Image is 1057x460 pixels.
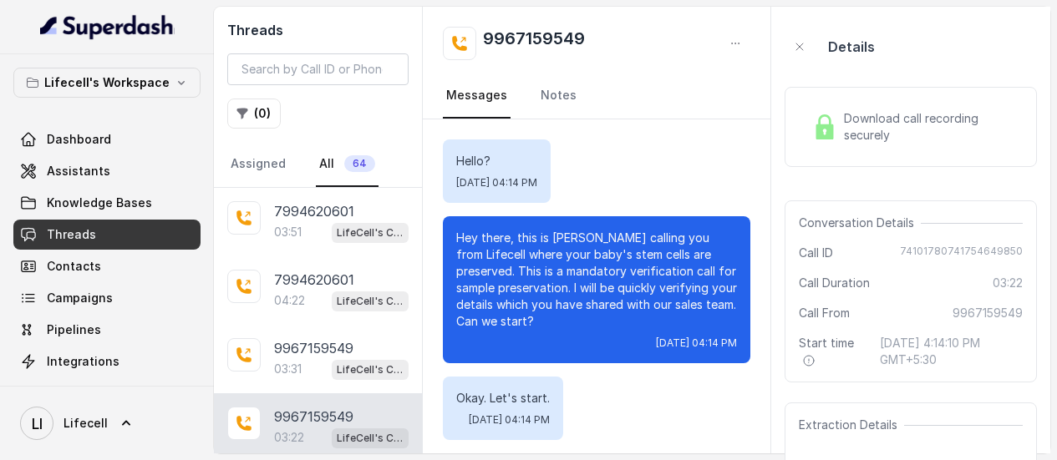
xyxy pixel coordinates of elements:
button: Lifecell's Workspace [13,68,201,98]
p: 04:22 [274,292,305,309]
a: API Settings [13,378,201,408]
span: [DATE] 04:14 PM [469,413,550,427]
p: 03:51 [274,224,302,240]
p: LifeCell's Call Assistant [337,361,404,378]
span: [DATE] 04:14 PM [656,336,737,350]
h2: Threads [227,20,409,40]
span: 64 [344,155,375,172]
span: Call From [799,305,850,321]
span: Contacts [47,258,101,275]
a: Notes [537,73,580,119]
a: Dashboard [13,124,201,154]
a: Messages [443,73,511,119]
span: [DATE] 04:14 PM [456,176,537,190]
a: Knowledge Bases [13,188,201,218]
nav: Tabs [227,142,409,187]
span: Lifecell [64,415,108,432]
p: LifeCell's Call Assistant [337,293,404,310]
nav: Tabs [443,73,750,119]
p: LifeCell's Call Assistant [337,225,404,241]
a: Campaigns [13,283,201,313]
img: Lock Icon [812,114,837,139]
span: Assistants [47,163,110,179]
text: LI [32,415,43,432]
a: Assistants [13,156,201,186]
span: Threads [47,226,96,243]
h2: 9967159549 [483,27,585,60]
span: Integrations [47,353,119,370]
span: 74101780741754649850 [900,245,1023,261]
span: Campaigns [47,290,113,306]
span: 9967159549 [953,305,1023,321]
p: 7994620601 [274,201,354,221]
span: Conversation Details [799,215,921,231]
span: [DATE] 4:14:10 PM GMT+5:30 [880,335,1023,368]
p: Lifecell's Workspace [44,73,170,93]
span: Knowledge Bases [47,195,152,211]
p: Hey there, this is [PERSON_NAME] calling you from Lifecell where your baby's stem cells are prese... [456,230,737,330]
a: Contacts [13,251,201,281]
a: Integrations [13,346,201,377]
p: LifeCell's Call Assistant [337,430,404,447]
span: API Settings [47,385,119,402]
span: Call Duration [799,275,870,291]
p: 7994620601 [274,270,354,290]
span: 03:22 [993,275,1023,291]
button: (0) [227,99,281,129]
a: Assigned [227,142,289,187]
a: Threads [13,220,201,250]
p: 9967159549 [274,338,353,358]
p: Okay. Let's start. [456,390,550,407]
p: 03:31 [274,361,302,377]
span: Call ID [799,245,833,261]
span: Dashboard [47,131,111,148]
p: Hello? [456,153,537,169]
p: 03:22 [274,429,304,446]
p: Details [828,37,875,57]
span: Pipelines [47,321,101,338]
span: Download call recording securely [844,110,1016,144]
a: Lifecell [13,400,201,447]
img: light.svg [40,13,175,40]
span: Start time [799,335,866,368]
p: 9967159549 [274,407,353,427]
span: Extraction Details [799,417,904,433]
a: All64 [316,142,379,187]
a: Pipelines [13,315,201,345]
input: Search by Call ID or Phone Number [227,53,409,85]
